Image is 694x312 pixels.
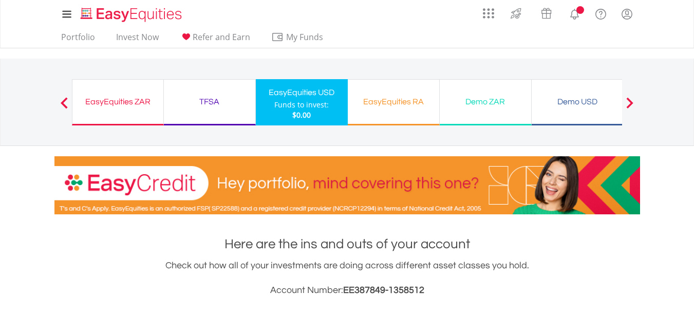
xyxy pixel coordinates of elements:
[54,259,640,298] div: Check out how all of your investments are doing across different asset classes you hold.
[54,283,640,298] h3: Account Number:
[531,3,561,22] a: Vouchers
[354,95,433,109] div: EasyEquities RA
[538,95,617,109] div: Demo USD
[588,3,614,23] a: FAQ's and Support
[262,85,342,100] div: EasyEquities USD
[483,8,494,19] img: grid-menu-icon.svg
[79,95,157,109] div: EasyEquities ZAR
[54,156,640,214] img: EasyCredit Promotion Banner
[274,100,329,110] div: Funds to invest:
[193,31,250,43] span: Refer and Earn
[54,235,640,253] h1: Here are the ins and outs of your account
[508,5,524,22] img: thrive-v2.svg
[57,32,99,48] a: Portfolio
[271,30,339,44] span: My Funds
[54,102,74,113] button: Previous
[292,110,311,120] span: $0.00
[79,6,186,23] img: EasyEquities_Logo.png
[176,32,254,48] a: Refer and Earn
[112,32,163,48] a: Invest Now
[614,3,640,25] a: My Profile
[170,95,249,109] div: TFSA
[538,5,555,22] img: vouchers-v2.svg
[620,102,640,113] button: Next
[77,3,186,23] a: Home page
[343,285,424,295] span: EE387849-1358512
[561,3,588,23] a: Notifications
[446,95,525,109] div: Demo ZAR
[476,3,501,19] a: AppsGrid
